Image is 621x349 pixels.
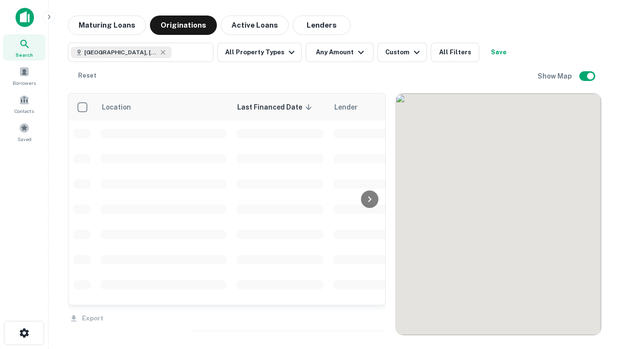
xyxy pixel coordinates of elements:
th: Lender [328,94,484,121]
button: All Property Types [217,43,302,62]
a: Contacts [3,91,46,117]
h6: Show Map [538,71,573,81]
iframe: Chat Widget [572,271,621,318]
button: All Filters [431,43,479,62]
button: Active Loans [221,16,289,35]
span: Location [101,101,144,113]
th: Location [96,94,231,121]
button: Any Amount [306,43,374,62]
button: Originations [150,16,217,35]
button: Maturing Loans [68,16,146,35]
span: Contacts [15,107,34,115]
a: Borrowers [3,63,46,89]
span: Search [16,51,33,59]
div: Custom [385,47,423,58]
button: Save your search to get updates of matches that match your search criteria. [483,43,514,62]
th: Last Financed Date [231,94,328,121]
a: Saved [3,119,46,145]
button: Lenders [293,16,351,35]
span: Saved [17,135,32,143]
img: capitalize-icon.png [16,8,34,27]
span: Borrowers [13,79,36,87]
span: Lender [334,101,358,113]
button: Reset [72,66,103,85]
span: Last Financed Date [237,101,315,113]
button: Custom [377,43,427,62]
a: Search [3,34,46,61]
div: 0 0 [396,94,601,335]
span: [GEOGRAPHIC_DATA], [GEOGRAPHIC_DATA] [84,48,157,57]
